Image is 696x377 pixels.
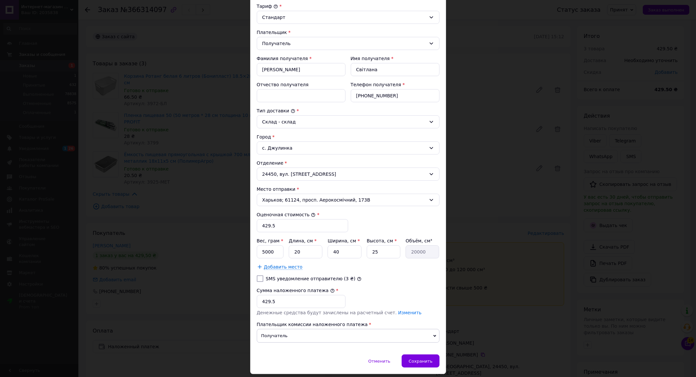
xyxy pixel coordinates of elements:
[262,118,426,125] div: Склад - склад
[262,40,426,47] div: Получатель
[257,160,440,166] div: Отделение
[257,212,316,217] label: Оценочная стоимость
[351,82,401,87] label: Телефон получателя
[257,186,440,192] div: Место отправки
[257,310,422,315] span: Денежные средства будут зачислены на расчетный счет.
[257,3,440,9] div: Тариф
[257,238,284,243] label: Вес, грам
[257,82,309,87] label: Отчество получателя
[257,56,308,61] label: Фамилия получателя
[257,107,440,114] div: Тип доставки
[264,264,303,270] span: Добавить место
[257,29,440,36] div: Плательщик
[328,238,360,243] label: Ширина, см
[257,141,440,155] div: с. Джулинка
[351,56,390,61] label: Имя получателя
[398,310,422,315] a: Изменить
[409,359,432,364] span: Сохранить
[257,322,368,327] span: Плательщик комиссии наложенного платежа
[406,238,439,244] div: Объём, см³
[262,197,426,203] span: Харьков; 61124, просп. Аерокосмічний, 173В
[262,14,426,21] div: Стандарт
[257,168,440,181] div: 24450, вул. [STREET_ADDRESS]
[257,329,440,343] span: Получатель
[266,276,356,281] label: SMS уведомление отправителю (3 ₴)
[289,238,317,243] label: Длина, см
[367,238,397,243] label: Высота, см
[368,359,391,364] span: Отменить
[351,89,440,102] input: +380
[257,134,440,140] div: Город
[257,288,335,293] label: Сумма наложенного платежа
